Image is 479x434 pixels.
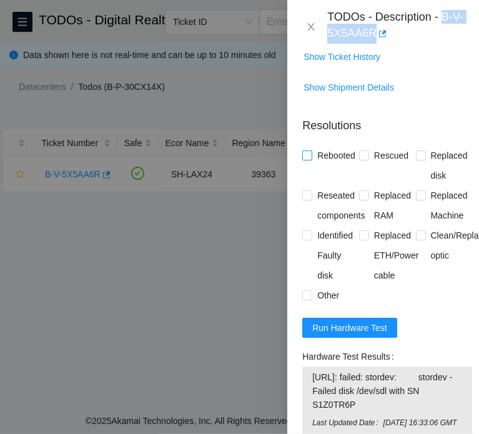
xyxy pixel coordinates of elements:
span: Show Shipment Details [304,81,394,94]
span: Rescued [369,145,413,165]
span: Identified Faulty disk [312,225,359,285]
span: Replaced RAM [369,185,416,225]
button: Close [302,21,320,33]
button: Run Hardware Test [302,318,397,338]
span: Reseated components [312,185,370,225]
p: Resolutions [302,107,472,134]
span: Replaced ETH/Power cable [369,225,424,285]
span: Show Ticket History [304,50,380,64]
span: [URL]: failed: stordev: stordev - Failed disk /dev/sdl with SN S1Z0TR6P [312,370,462,412]
span: Replaced Machine [426,185,473,225]
button: Show Ticket History [303,47,381,67]
span: Replaced disk [426,145,473,185]
span: Rebooted [312,145,360,165]
span: Last Updated Date [312,417,383,429]
label: Hardware Test Results [302,347,398,367]
span: close [306,22,316,32]
span: Run Hardware Test [312,321,387,335]
div: TODOs - Description - B-V-5X5AA6R [327,10,464,44]
button: Show Shipment Details [303,77,395,97]
span: Other [312,285,344,305]
span: [DATE] 16:33:06 GMT [383,417,463,429]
